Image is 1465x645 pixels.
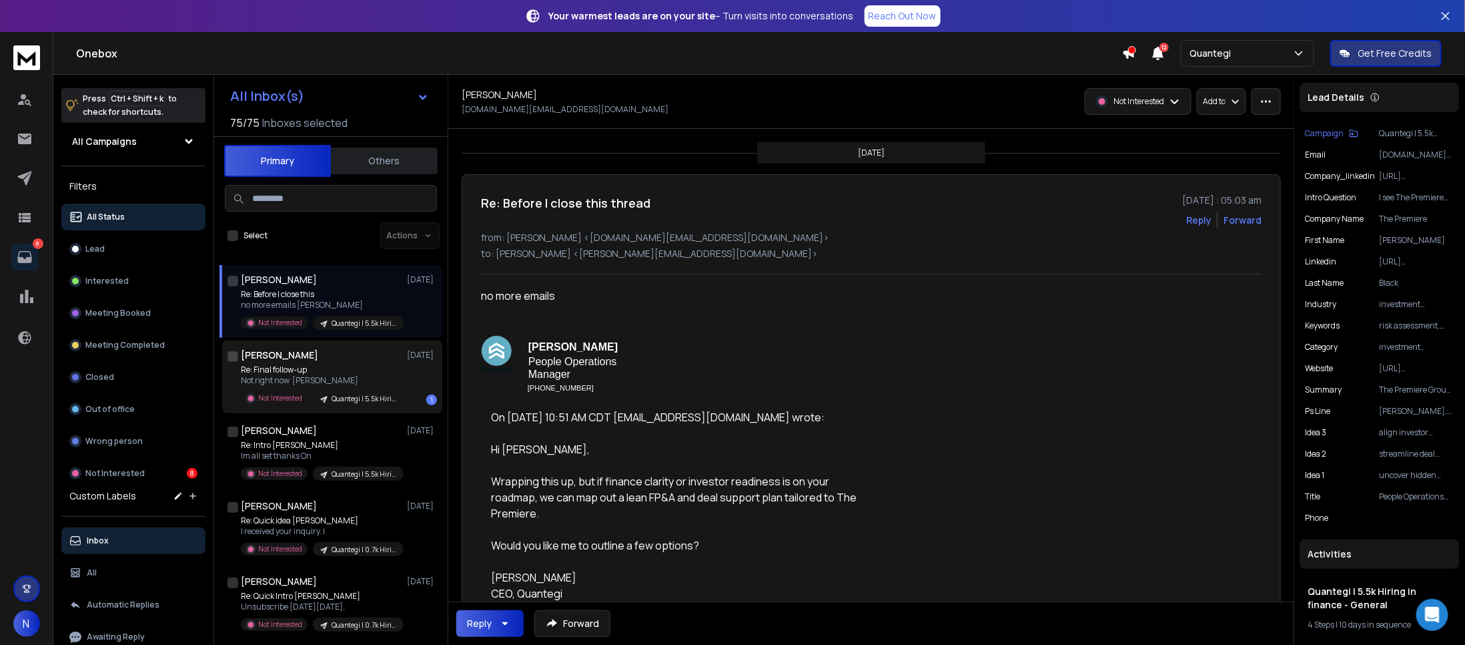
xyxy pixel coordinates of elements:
h1: [PERSON_NAME] [462,88,537,101]
button: All Inbox(s) [219,83,440,110]
button: Closed [61,364,205,391]
p: [DATE] [407,501,437,511]
p: Re: Final follow-up [241,365,401,375]
p: Not Interested [258,544,302,554]
p: [URL][DOMAIN_NAME][PERSON_NAME] [1380,256,1454,267]
p: Re: Intro [PERSON_NAME] [241,440,401,451]
div: | [1308,620,1452,630]
p: Phone [1306,513,1329,523]
button: Forward [534,610,610,637]
p: Category [1306,342,1338,353]
button: All [61,560,205,586]
p: Intro Question [1306,192,1357,203]
p: align investor readiness processes with operational insights to prepare your businesses for scala... [1380,427,1454,438]
p: 8 [33,238,43,249]
button: Meeting Completed [61,332,205,359]
button: Others [331,146,438,176]
div: 8 [187,468,197,479]
button: Reply [456,610,524,637]
p: industry [1306,299,1337,310]
span: 4 Steps [1308,619,1335,630]
h1: [PERSON_NAME] [241,575,317,588]
p: Last Name [1306,278,1344,288]
p: The Premiere Group is a family-owned investment management firm based in [GEOGRAPHIC_DATA], [US_S... [1380,385,1454,395]
button: Campaign [1306,128,1359,139]
p: Not Interested [1113,96,1164,107]
button: N [13,610,40,637]
p: Not right now [PERSON_NAME] [241,375,401,386]
h1: All Campaigns [72,135,137,148]
h3: Filters [61,177,205,196]
p: Summary [1306,385,1342,395]
h3: Custom Labels [69,489,136,503]
button: Get Free Credits [1330,40,1442,67]
p: Quantegi | 5.5k Hiring in finance - General [332,469,396,479]
span: 10 days in sequence [1340,619,1412,630]
p: Add to [1203,96,1226,107]
p: I received your inquiry. I [241,526,401,537]
p: streamline deal operations by integrating financial modeling with your acquisition pipeline to ac... [1380,449,1454,459]
p: [DATE] [858,148,885,158]
p: Lead Details [1308,91,1365,104]
p: Meeting Completed [85,340,165,351]
button: Out of office [61,396,205,423]
p: Not Interested [258,620,302,630]
div: [PERSON_NAME] [492,570,871,586]
p: [DATE] [407,274,437,285]
p: from: [PERSON_NAME] <[DOMAIN_NAME][EMAIL_ADDRESS][DOMAIN_NAME]> [481,231,1262,244]
b: [PERSON_NAME] [528,341,618,353]
div: People Operations Manager [528,355,634,381]
button: Wrong person [61,428,205,455]
a: Reach Out Now [865,5,941,27]
p: Not Interested [258,469,302,479]
div: Activities [1300,540,1460,569]
p: Quantegi | 5.5k Hiring in finance - General [332,318,396,329]
h1: Re: Before I close this thread [481,194,650,212]
p: Interested [85,276,129,286]
p: – Turn visits into conversations [549,9,854,23]
p: [DOMAIN_NAME][EMAIL_ADDRESS][DOMAIN_NAME] [1380,150,1454,160]
h1: Onebox [76,45,1122,61]
p: [DATE] [407,350,437,361]
div: no more emails [481,288,871,304]
p: [DATE] [407,425,437,436]
h1: [PERSON_NAME] [241,499,317,513]
button: Primary [224,145,331,177]
div: Wrapping this up, but if finance clarity or investor readiness is on your roadmap, we can map out... [492,473,871,521]
p: investment management companies [1380,342,1454,353]
button: All Campaigns [61,128,205,155]
p: [PERSON_NAME], would you be the best person to speak to about fractional financial help or rev ops? [1380,406,1454,417]
p: Automatic Replies [87,600,159,610]
p: First Name [1306,235,1345,246]
p: no more emails [PERSON_NAME] [241,300,401,310]
p: Unsubscribe [DATE][DATE], [241,602,401,612]
p: Idea 2 [1306,449,1327,459]
p: Not Interested [85,468,145,479]
p: People Operations Manager [1380,491,1454,502]
p: Quantegi [1189,47,1236,60]
p: Get Free Credits [1358,47,1432,60]
p: Out of office [85,404,135,415]
p: risk assessment, supply chain optimization, heavy equipment, private equity & investment, brand d... [1380,320,1454,331]
button: Lead [61,236,205,262]
button: Automatic Replies [61,592,205,618]
p: Reach Out Now [869,9,937,23]
p: Awaiting Reply [87,632,145,642]
p: Email [1306,150,1326,160]
button: Reply [1186,214,1211,227]
img: logo [13,45,40,70]
div: Reply [467,617,492,630]
button: Inbox [61,527,205,554]
p: Closed [85,372,114,383]
h1: Quantegi | 5.5k Hiring in finance - General [1308,585,1452,612]
p: Quantegi | 0.7k Hiring in finance - CEO CFO [332,620,396,630]
a: 8 [11,244,38,270]
p: Idea 3 [1306,427,1327,438]
p: Wrong person [85,436,143,447]
span: 12 [1159,43,1169,52]
div: Would you like me to outline a few options? [492,537,871,554]
p: website [1306,363,1334,374]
